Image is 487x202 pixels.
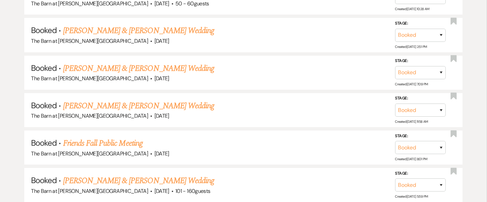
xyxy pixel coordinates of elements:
span: [DATE] [154,37,169,45]
span: The Barn at [PERSON_NAME][GEOGRAPHIC_DATA] [31,75,148,82]
span: Created: [DATE] 5:59 PM [395,194,428,199]
span: Booked [31,25,57,35]
span: The Barn at [PERSON_NAME][GEOGRAPHIC_DATA] [31,37,148,45]
span: [DATE] [154,112,169,119]
label: Stage: [395,95,446,102]
span: [DATE] [154,187,169,195]
label: Stage: [395,133,446,140]
span: Created: [DATE] 11:58 AM [395,119,428,124]
a: [PERSON_NAME] & [PERSON_NAME] Wedding [63,100,214,112]
label: Stage: [395,57,446,65]
span: The Barn at [PERSON_NAME][GEOGRAPHIC_DATA] [31,112,148,119]
span: The Barn at [PERSON_NAME][GEOGRAPHIC_DATA] [31,150,148,157]
a: [PERSON_NAME] & [PERSON_NAME] Wedding [63,62,214,75]
span: Created: [DATE] 10:28 AM [395,7,429,11]
a: [PERSON_NAME] & [PERSON_NAME] Wedding [63,175,214,187]
span: Booked [31,63,57,73]
span: Booked [31,175,57,185]
a: Friends Fall Public Meeting [63,137,143,149]
span: Created: [DATE] 8:01 PM [395,157,427,161]
span: [DATE] [154,75,169,82]
span: The Barn at [PERSON_NAME][GEOGRAPHIC_DATA] [31,187,148,195]
span: Created: [DATE] 2:51 PM [395,45,427,49]
span: 101 - 160 guests [175,187,210,195]
label: Stage: [395,20,446,27]
span: [DATE] [154,150,169,157]
span: Booked [31,100,57,111]
span: Created: [DATE] 7:09 PM [395,82,428,86]
span: Booked [31,138,57,148]
label: Stage: [395,170,446,177]
a: [PERSON_NAME] & [PERSON_NAME] Wedding [63,25,214,37]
